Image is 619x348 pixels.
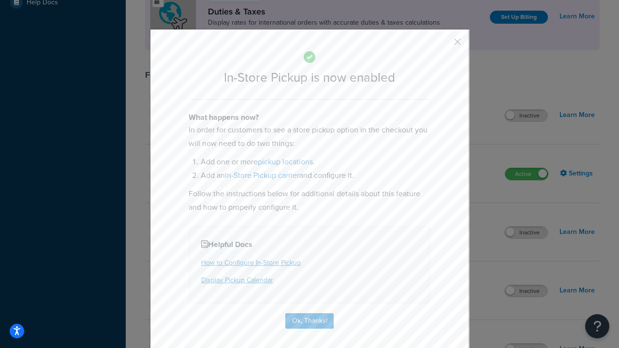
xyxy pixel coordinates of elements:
button: Ok, Thanks! [285,313,334,329]
a: pickup locations [258,156,313,167]
p: In order for customers to see a store pickup option in the checkout you will now need to do two t... [189,123,430,150]
a: Display Pickup Calendar [201,275,273,285]
h4: What happens now? [189,112,430,123]
a: In-Store Pickup carrier [225,170,299,181]
li: Add an and configure it. [201,169,430,182]
h2: In-Store Pickup is now enabled [189,71,430,85]
li: Add one or more . [201,155,430,169]
a: How to Configure In-Store Pickup [201,258,301,268]
h4: Helpful Docs [201,239,418,250]
p: Follow the instructions below for additional details about this feature and how to properly confi... [189,187,430,214]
